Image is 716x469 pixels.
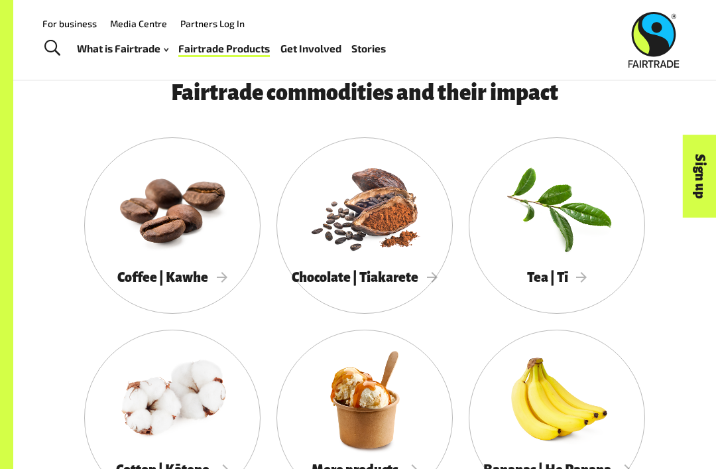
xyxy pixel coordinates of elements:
[54,82,675,105] h3: Fairtrade commodities and their impact
[84,137,261,314] a: Coffee | Kawhe
[110,18,167,29] a: Media Centre
[117,270,227,285] span: Coffee | Kawhe
[628,12,679,68] img: Fairtrade Australia New Zealand logo
[178,39,270,58] a: Fairtrade Products
[280,39,341,58] a: Get Involved
[527,270,587,285] span: Tea | Tī
[36,32,68,65] a: Toggle Search
[292,270,438,285] span: Chocolate | Tiakarete
[42,18,97,29] a: For business
[77,39,168,58] a: What is Fairtrade
[351,39,386,58] a: Stories
[180,18,245,29] a: Partners Log In
[276,137,453,314] a: Chocolate | Tiakarete
[469,137,645,314] a: Tea | Tī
